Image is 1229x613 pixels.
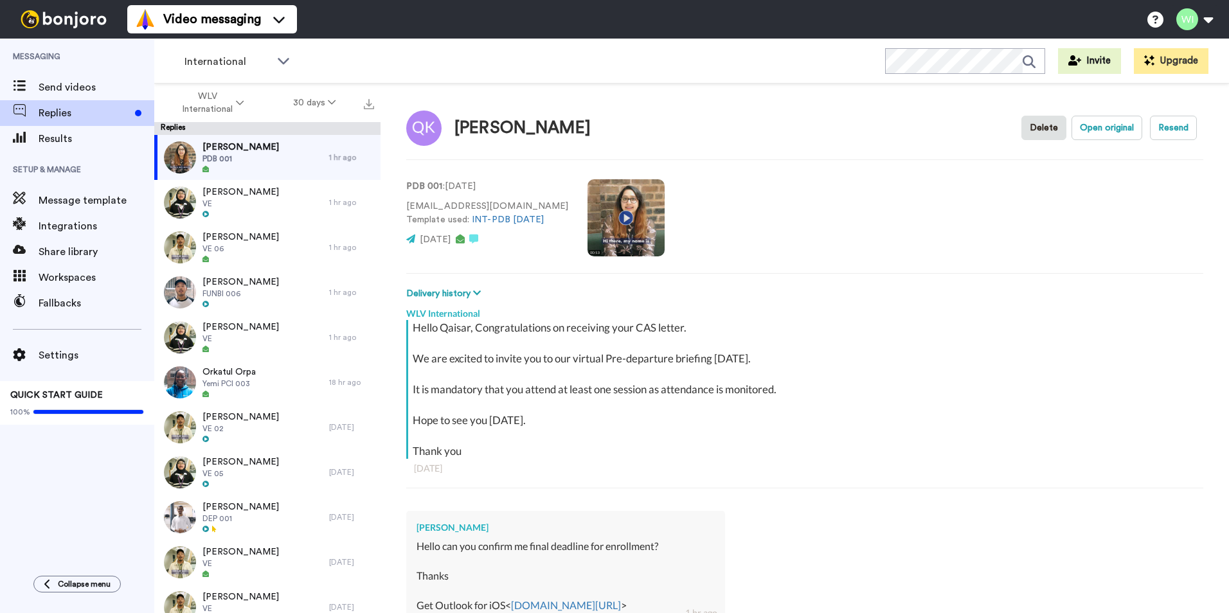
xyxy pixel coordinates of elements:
span: [PERSON_NAME] [202,321,279,333]
div: 1 hr ago [329,287,374,298]
span: Integrations [39,218,154,234]
span: DEP 001 [202,513,279,524]
p: : [DATE] [406,180,568,193]
a: [DOMAIN_NAME][URL] [511,599,621,611]
a: [PERSON_NAME]PDB 0011 hr ago [154,135,381,180]
div: 18 hr ago [329,377,374,387]
span: [PERSON_NAME] [202,141,279,154]
span: [PERSON_NAME] [202,456,279,468]
a: [PERSON_NAME]VE 05[DATE] [154,450,381,495]
strong: PDB 001 [406,182,443,191]
span: Results [39,131,154,147]
a: [PERSON_NAME]DEP 001[DATE] [154,495,381,540]
div: [DATE] [414,462,1196,475]
button: 30 days [269,91,361,114]
button: Resend [1150,116,1197,140]
button: WLV International [157,85,269,121]
a: [PERSON_NAME]VE 061 hr ago [154,225,381,270]
img: 20357b13-09c5-4b1e-98cd-6bacbcb48d6b-thumb.jpg [164,276,196,308]
span: [PERSON_NAME] [202,231,279,244]
button: Delivery history [406,287,485,301]
a: [PERSON_NAME]VE1 hr ago [154,315,381,360]
span: Replies [39,105,130,121]
span: [PERSON_NAME] [202,411,279,423]
a: [PERSON_NAME]FUNBI 0061 hr ago [154,270,381,315]
span: Collapse menu [58,579,111,589]
div: 1 hr ago [329,152,374,163]
div: [PERSON_NAME] [454,119,591,138]
div: 1 hr ago [329,197,374,208]
button: Open original [1072,116,1142,140]
span: VE [202,199,279,209]
a: Orkatul OrpaYemi PCI 00318 hr ago [154,360,381,405]
span: [PERSON_NAME] [202,501,279,513]
div: 1 hr ago [329,242,374,253]
img: vm-color.svg [135,9,156,30]
div: [DATE] [329,422,374,432]
button: Upgrade [1134,48,1208,74]
span: International [184,54,271,69]
span: [PERSON_NAME] [202,186,279,199]
span: Share library [39,244,154,260]
img: 96206b34-541a-47b1-987b-93f7214ccb4b-thumb.jpg [164,501,196,533]
button: Export all results that match these filters now. [360,93,378,112]
span: Send videos [39,80,154,95]
span: Fallbacks [39,296,154,311]
div: [PERSON_NAME] [417,521,715,534]
span: Yemi PCI 003 [202,378,256,389]
span: Message template [39,193,154,208]
img: 0cc72c79-68ed-4baf-8cc6-5d21b1eef70a-thumb.jpg [164,546,196,578]
img: 62ddf3be-d088-421e-bd24-cb50b731b943-thumb.jpg [164,411,196,443]
img: c5771198-484c-41a4-a086-442532575777-thumb.jpg [164,456,196,488]
img: export.svg [364,99,374,109]
span: [DATE] [420,235,451,244]
div: [DATE] [329,602,374,612]
button: Collapse menu [33,576,121,592]
span: FUNBI 006 [202,289,279,299]
img: 0679e79f-bf66-4ac1-86ef-078eae539f64-thumb.jpg [164,231,196,263]
span: [PERSON_NAME] [202,276,279,289]
span: VE 02 [202,423,279,434]
div: [DATE] [329,557,374,567]
span: [PERSON_NAME] [202,591,279,603]
span: Settings [39,348,154,363]
span: VE 05 [202,468,279,479]
span: 100% [10,407,30,417]
button: Invite [1058,48,1121,74]
img: bj-logo-header-white.svg [15,10,112,28]
span: VE 06 [202,244,279,254]
img: Image of Qaisar Khan [406,111,442,146]
div: WLV International [406,301,1203,320]
span: Video messaging [163,10,261,28]
a: INT-PDB [DATE] [472,215,544,224]
div: 1 hr ago [329,332,374,342]
span: WLV International [181,90,233,116]
span: Orkatul Orpa [202,366,256,378]
span: VE [202,333,279,344]
div: [DATE] [329,512,374,522]
a: [PERSON_NAME]VE1 hr ago [154,180,381,225]
div: Replies [154,122,381,135]
button: Delete [1021,116,1066,140]
span: QUICK START GUIDE [10,391,103,400]
div: Hello Qaisar, Congratulations on receiving your CAS letter. We are excited to invite you to our v... [413,320,1200,459]
img: 9d005285-f2cd-48ce-ae0f-47eda6f368c7-thumb.jpg [164,321,196,353]
img: 3e23c4d3-1de5-4687-a0b0-757430013745-thumb.jpg [164,366,196,398]
img: b7a95c32-d3d2-455d-b707-40783128711b-thumb.jpg [164,186,196,218]
a: [PERSON_NAME]VE[DATE] [154,540,381,585]
a: [PERSON_NAME]VE 02[DATE] [154,405,381,450]
p: [EMAIL_ADDRESS][DOMAIN_NAME] Template used: [406,200,568,227]
span: Workspaces [39,270,154,285]
div: [DATE] [329,467,374,477]
img: 139000d5-7d0b-4327-a7b9-3e70836d1946-thumb.jpg [164,141,196,173]
div: Hello can you confirm me final deadline for enrollment? Thanks Get Outlook for iOS< > [417,539,715,612]
span: PDB 001 [202,154,279,164]
span: VE [202,558,279,569]
span: [PERSON_NAME] [202,546,279,558]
